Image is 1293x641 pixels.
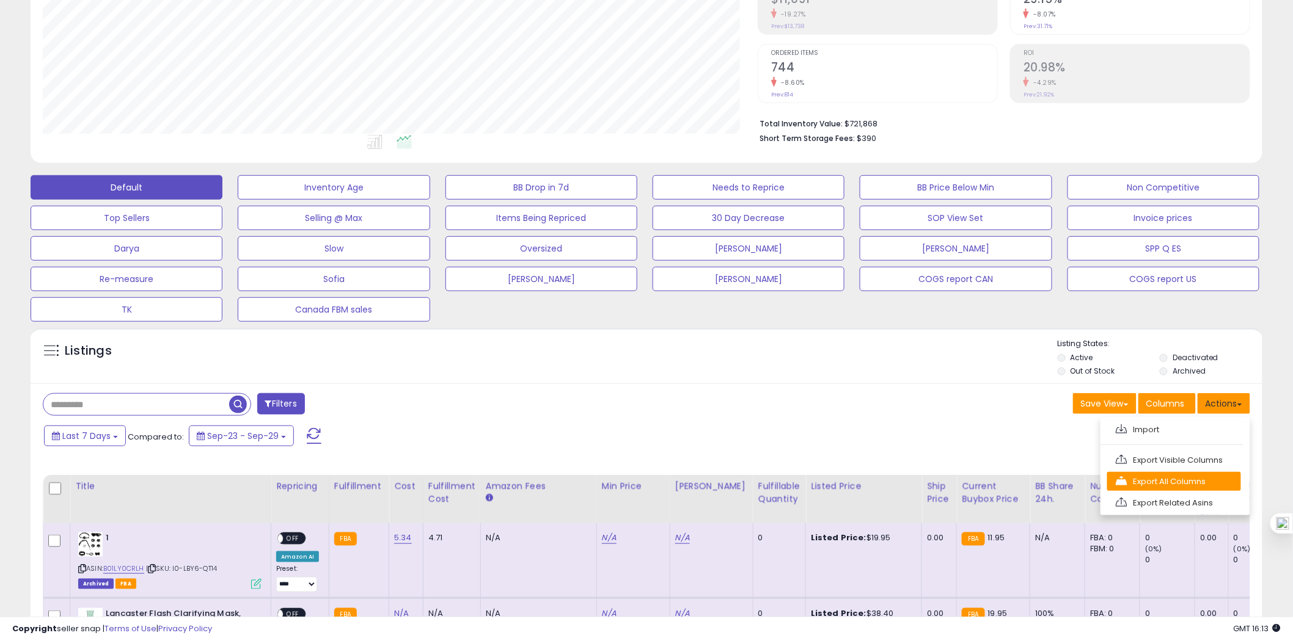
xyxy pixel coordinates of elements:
label: Archived [1173,366,1206,376]
span: OFF [283,609,302,619]
b: Short Term Storage Fees: [760,133,855,143]
button: Invoice prices [1068,206,1259,230]
small: Prev: 814 [771,91,793,98]
small: FBA [334,608,357,621]
a: N/A [675,532,690,544]
small: Prev: 21.92% [1024,91,1054,98]
div: 100% [1035,608,1075,619]
div: 0.00 [1200,608,1219,619]
button: Columns [1138,393,1196,414]
button: Items Being Repriced [445,206,637,230]
button: SOP View Set [860,206,1052,230]
button: Needs to Reprice [653,175,844,200]
small: Prev: $13,738 [771,23,804,30]
small: Amazon Fees. [486,493,493,504]
div: Listed Price [811,480,917,493]
span: ROI [1024,50,1250,57]
li: $721,868 [760,115,1241,130]
button: BB Drop in 7d [445,175,637,200]
div: 0.00 [927,532,947,543]
button: TK [31,297,222,322]
a: N/A [602,532,617,544]
button: Default [31,175,222,200]
img: one_i.png [1277,517,1289,530]
div: 0.00 [927,608,947,619]
span: Compared to: [128,431,184,443]
b: Listed Price: [811,607,866,619]
h2: 20.98% [1024,60,1250,77]
small: (0%) [1145,544,1162,554]
b: Lancaster Flash Clarifying Mask, 2.5 Ounce [106,608,254,634]
div: ASIN: [78,532,262,588]
div: $19.95 [811,532,912,543]
a: B01LY0CRLH [103,563,144,574]
div: 0 [758,608,796,619]
button: COGS report US [1068,267,1259,291]
button: Last 7 Days [44,426,126,446]
button: Save View [1073,393,1137,414]
div: 0 [1145,554,1195,565]
h5: Listings [65,342,112,360]
div: seller snap | | [12,623,212,635]
div: $38.40 [811,608,912,619]
div: BB Share 24h. [1035,480,1080,505]
small: -19.27% [777,10,806,19]
p: Listing States: [1058,338,1262,350]
div: Cost [394,480,418,493]
div: 4.71 [428,532,471,543]
div: Ship Price [927,480,951,505]
button: Canada FBM sales [238,297,430,322]
div: 0.00 [1200,532,1219,543]
div: Num of Comp. [1090,480,1135,505]
div: Min Price [602,480,665,493]
button: [PERSON_NAME] [653,267,844,291]
span: Ordered Items [771,50,997,57]
button: Selling @ Max [238,206,430,230]
span: Sep-23 - Sep-29 [207,430,279,442]
label: Deactivated [1173,352,1218,363]
div: 0 [1145,608,1195,619]
small: FBA [962,608,984,621]
div: Amazon AI [276,551,319,562]
div: 0 [758,532,796,543]
button: [PERSON_NAME] [445,267,637,291]
div: Fulfillment Cost [428,480,475,505]
button: Filters [257,393,305,415]
a: Import [1107,420,1241,439]
div: N/A [428,608,471,619]
div: N/A [486,532,587,543]
h2: 744 [771,60,997,77]
span: $390 [857,132,876,144]
div: Title [75,480,266,493]
a: Export Related Asins [1107,493,1241,512]
button: SPP Q ES [1068,236,1259,261]
a: N/A [602,607,617,620]
div: FBA: 0 [1090,608,1130,619]
button: Sofia [238,267,430,291]
div: Repricing [276,480,324,493]
button: [PERSON_NAME] [653,236,844,261]
span: Listings that have been deleted from Seller Central [78,579,114,589]
a: N/A [675,607,690,620]
button: [PERSON_NAME] [860,236,1052,261]
small: FBA [962,532,984,546]
button: BB Price Below Min [860,175,1052,200]
a: Export All Columns [1107,472,1241,491]
button: Inventory Age [238,175,430,200]
div: N/A [1035,532,1075,543]
div: 0 [1145,532,1195,543]
span: 11.95 [988,532,1005,543]
div: Amazon Fees [486,480,592,493]
button: Top Sellers [31,206,222,230]
label: Out of Stock [1071,366,1115,376]
img: 51fCBg5VQCL._SL40_.jpg [78,532,103,557]
span: 2025-10-7 16:13 GMT [1234,623,1281,634]
button: Non Competitive [1068,175,1259,200]
button: Re-measure [31,267,222,291]
small: Prev: 31.71% [1024,23,1052,30]
a: N/A [394,607,409,620]
span: FBA [115,579,136,589]
div: FBA: 0 [1090,532,1130,543]
a: 5.34 [394,532,412,544]
button: Oversized [445,236,637,261]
